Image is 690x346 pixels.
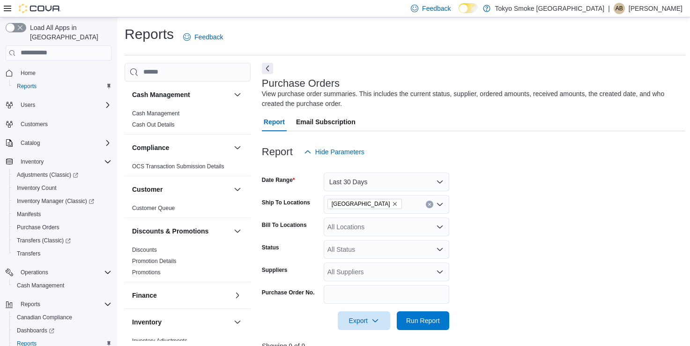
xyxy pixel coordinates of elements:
[17,282,64,289] span: Cash Management
[2,136,115,150] button: Catalog
[332,199,390,209] span: [GEOGRAPHIC_DATA]
[17,99,111,111] span: Users
[132,291,230,300] button: Finance
[232,89,243,100] button: Cash Management
[262,63,273,74] button: Next
[21,69,36,77] span: Home
[629,3,683,14] p: [PERSON_NAME]
[132,226,208,236] h3: Discounts & Promotions
[132,204,175,212] span: Customer Queue
[17,68,39,79] a: Home
[17,211,41,218] span: Manifests
[17,197,94,205] span: Inventory Manager (Classic)
[436,223,444,231] button: Open list of options
[459,3,478,13] input: Dark Mode
[17,137,44,149] button: Catalog
[17,314,72,321] span: Canadian Compliance
[9,311,115,324] button: Canadian Compliance
[17,156,111,167] span: Inventory
[13,325,58,336] a: Dashboards
[495,3,605,14] p: Tokyo Smoke [GEOGRAPHIC_DATA]
[17,224,59,231] span: Purchase Orders
[17,267,52,278] button: Operations
[125,108,251,134] div: Cash Management
[13,209,111,220] span: Manifests
[13,81,40,92] a: Reports
[338,311,390,330] button: Export
[132,143,230,152] button: Compliance
[9,168,115,181] a: Adjustments (Classic)
[132,185,230,194] button: Customer
[179,28,227,46] a: Feedback
[616,3,623,14] span: AB
[132,110,179,117] a: Cash Management
[9,247,115,260] button: Transfers
[17,237,71,244] span: Transfers (Classic)
[406,316,440,325] span: Run Report
[422,4,451,13] span: Feedback
[13,248,44,259] a: Transfers
[132,258,177,264] a: Promotion Details
[13,312,76,323] a: Canadian Compliance
[2,98,115,112] button: Users
[132,205,175,211] a: Customer Queue
[9,234,115,247] a: Transfers (Classic)
[2,298,115,311] button: Reports
[17,299,44,310] button: Reports
[13,248,111,259] span: Transfers
[13,222,111,233] span: Purchase Orders
[132,143,169,152] h3: Compliance
[9,221,115,234] button: Purchase Orders
[13,235,111,246] span: Transfers (Classic)
[232,316,243,328] button: Inventory
[21,269,48,276] span: Operations
[132,121,175,128] span: Cash Out Details
[132,163,224,170] a: OCS Transaction Submission Details
[262,221,307,229] label: Bill To Locations
[13,196,111,207] span: Inventory Manager (Classic)
[17,327,54,334] span: Dashboards
[13,280,68,291] a: Cash Management
[132,317,230,327] button: Inventory
[296,113,356,131] span: Email Subscription
[21,120,48,128] span: Customers
[9,80,115,93] button: Reports
[426,201,433,208] button: Clear input
[9,208,115,221] button: Manifests
[125,161,251,176] div: Compliance
[13,222,63,233] a: Purchase Orders
[13,312,111,323] span: Canadian Compliance
[13,81,111,92] span: Reports
[125,25,174,44] h1: Reports
[2,117,115,131] button: Customers
[13,235,74,246] a: Transfers (Classic)
[264,113,285,131] span: Report
[19,4,61,13] img: Cova
[614,3,625,14] div: Alexa Bereznycky
[17,299,111,310] span: Reports
[232,184,243,195] button: Customer
[17,119,52,130] a: Customers
[315,147,364,157] span: Hide Parameters
[132,90,190,99] h3: Cash Management
[13,325,111,336] span: Dashboards
[343,311,385,330] span: Export
[232,142,243,153] button: Compliance
[132,247,157,253] a: Discounts
[132,257,177,265] span: Promotion Details
[2,66,115,80] button: Home
[262,176,295,184] label: Date Range
[300,143,368,161] button: Hide Parameters
[26,23,111,42] span: Load All Apps in [GEOGRAPHIC_DATA]
[13,209,45,220] a: Manifests
[397,311,449,330] button: Run Report
[232,226,243,237] button: Discounts & Promotions
[17,118,111,130] span: Customers
[13,196,98,207] a: Inventory Manager (Classic)
[262,89,681,109] div: View purchase order summaries. This includes the current status, supplier, ordered amounts, recei...
[132,337,187,345] span: Inventory Adjustments
[9,279,115,292] button: Cash Management
[262,289,315,296] label: Purchase Order No.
